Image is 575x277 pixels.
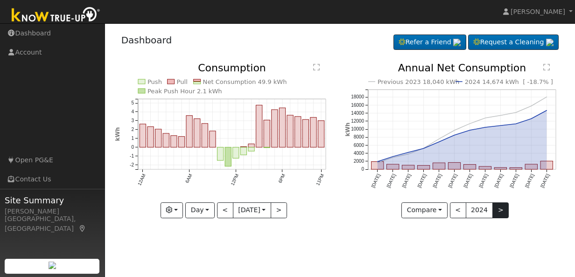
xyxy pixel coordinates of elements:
rect: onclick="" [495,168,507,170]
circle: onclick="" [531,118,533,120]
circle: onclick="" [438,138,440,140]
rect: onclick="" [295,117,301,147]
circle: onclick="" [377,162,379,164]
circle: onclick="" [469,123,471,125]
circle: onclick="" [392,156,394,158]
rect: onclick="" [449,163,461,170]
rect: onclick="" [402,166,414,170]
rect: onclick="" [194,119,200,147]
a: Map [78,225,87,232]
circle: onclick="" [546,96,548,98]
text: 0 [131,145,134,150]
text: 0 [361,167,364,172]
rect: onclick="" [540,161,553,170]
text: 10000 [351,127,364,132]
circle: onclick="" [407,153,409,155]
text: 8000 [354,135,365,140]
img: Know True-Up [7,5,105,26]
a: Request a Cleaning [468,35,559,50]
text: 1 [131,136,134,141]
text: 2 [131,127,134,132]
rect: onclick="" [302,120,309,148]
rect: onclick="" [479,166,491,169]
div: [GEOGRAPHIC_DATA], [GEOGRAPHIC_DATA] [5,214,100,234]
img: retrieve [546,39,554,46]
rect: onclick="" [310,118,316,147]
rect: onclick="" [248,147,254,151]
button: > [492,202,509,218]
text: [DATE] [509,173,519,188]
text: -1 [130,153,134,159]
text: Consumption [198,62,266,74]
text: kWh [344,123,351,137]
text: 4000 [354,151,365,156]
circle: onclick="" [531,105,533,107]
circle: onclick="" [454,130,456,132]
circle: onclick="" [500,115,502,117]
rect: onclick="" [525,164,537,169]
circle: onclick="" [546,110,548,111]
text: [DATE] [493,173,504,188]
text: Previous 2023 18,040 kWh [378,78,460,85]
circle: onclick="" [454,134,456,136]
rect: onclick="" [163,133,169,147]
rect: onclick="" [186,116,192,147]
rect: onclick="" [240,147,246,155]
circle: onclick="" [500,125,502,126]
text: [DATE] [386,173,396,188]
button: Compare [401,202,448,218]
rect: onclick="" [272,110,278,147]
text: [DATE] [447,173,458,188]
rect: onclick="" [264,147,270,148]
text: [DATE] [463,173,473,188]
text: 4 [131,109,134,114]
rect: onclick="" [287,115,293,147]
text: 6000 [354,143,365,148]
rect: onclick="" [170,136,176,147]
text: 6AM [184,173,193,184]
text: 2000 [354,159,365,164]
rect: onclick="" [210,131,216,147]
text: Annual Net Consumption [398,62,526,74]
circle: onclick="" [423,148,425,150]
text: [DATE] [524,173,535,188]
text: 6PM [277,173,286,184]
rect: onclick="" [232,147,238,159]
button: Day [185,202,214,218]
text: [DATE] [371,173,381,188]
text: [DATE] [478,173,489,188]
circle: onclick="" [484,126,486,128]
circle: onclick="" [484,117,486,119]
circle: onclick="" [407,152,409,153]
text: 12PM [230,173,239,186]
rect: onclick="" [318,121,324,147]
circle: onclick="" [377,161,379,163]
rect: onclick="" [256,105,262,147]
rect: onclick="" [387,165,399,170]
text: 12AM [136,173,146,186]
text: 11PM [315,173,325,186]
a: Dashboard [121,35,172,46]
span: [PERSON_NAME] [511,8,565,15]
rect: onclick="" [202,124,208,147]
img: retrieve [49,262,56,269]
rect: onclick="" [217,147,223,160]
text: 14000 [351,111,364,116]
rect: onclick="" [433,163,445,169]
rect: onclick="" [248,144,254,147]
text: 12000 [351,118,364,124]
text: [DATE] [401,173,412,188]
text: [DATE] [432,173,442,188]
circle: onclick="" [515,123,517,125]
div: [PERSON_NAME] [5,207,100,216]
rect: onclick="" [464,165,476,169]
text: Net Consumption 49.9 kWh [203,78,287,85]
text:  [313,63,320,71]
rect: onclick="" [510,168,522,170]
rect: onclick="" [264,120,270,147]
button: 2024 [466,202,493,218]
text: Push [147,78,162,85]
circle: onclick="" [392,157,394,159]
rect: onclick="" [418,166,430,169]
text: [DATE] [416,173,427,188]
